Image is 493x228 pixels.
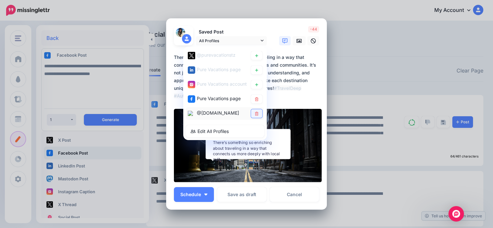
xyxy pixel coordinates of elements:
span: Pure Vacations account [197,81,247,87]
span: All Profiles [199,37,259,44]
a: Edit All Profiles [186,125,264,138]
a: All Profiles [196,36,267,45]
div: There’s something so enriching about traveling in a way that connects us more deeply with local c... [213,140,283,163]
a: Cancel [270,187,319,202]
span: Pure Vacations page [197,96,241,101]
img: instagram-square.png [188,81,195,88]
button: Save as draft [217,187,267,202]
img: twitter-square.png [188,52,195,59]
img: 356244968_765863905540946_8296864197697887828_n-bsa149533.jpg [176,28,185,37]
div: There’s something so enriching about traveling in a way that connects us more deeply with local c... [174,53,322,100]
img: linkedin-square.png [188,66,195,74]
span: @purevacationstz [197,52,236,58]
p: Saved Post [196,28,267,36]
img: arrow-down-white.png [204,194,207,195]
span: -44 [308,26,319,33]
img: facebook-square.png [188,95,195,103]
button: Schedule [174,187,214,202]
div: Open Intercom Messenger [448,206,464,222]
img: user_default_image.png [182,34,191,43]
span: Schedule [180,192,201,197]
span: @[DOMAIN_NAME] [197,110,239,116]
img: bluesky-square.png [188,111,193,116]
span: Pure Vacations page [197,67,241,72]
